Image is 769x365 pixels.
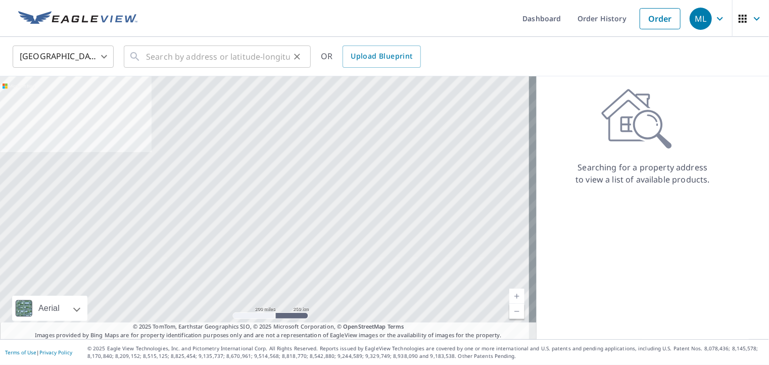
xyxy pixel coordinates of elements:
[5,349,36,356] a: Terms of Use
[343,45,420,68] a: Upload Blueprint
[39,349,72,356] a: Privacy Policy
[388,323,404,330] a: Terms
[35,296,63,321] div: Aerial
[290,50,304,64] button: Clear
[343,323,386,330] a: OpenStreetMap
[146,42,290,71] input: Search by address or latitude-longitude
[87,345,764,360] p: © 2025 Eagle View Technologies, Inc. and Pictometry International Corp. All Rights Reserved. Repo...
[575,161,710,186] p: Searching for a property address to view a list of available products.
[640,8,681,29] a: Order
[12,296,87,321] div: Aerial
[690,8,712,30] div: ML
[18,11,137,26] img: EV Logo
[509,304,524,319] a: Current Level 5, Zoom Out
[133,323,404,331] span: © 2025 TomTom, Earthstar Geographics SIO, © 2025 Microsoft Corporation, ©
[351,50,412,63] span: Upload Blueprint
[509,289,524,304] a: Current Level 5, Zoom In
[13,42,114,71] div: [GEOGRAPHIC_DATA]
[321,45,421,68] div: OR
[5,349,72,355] p: |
